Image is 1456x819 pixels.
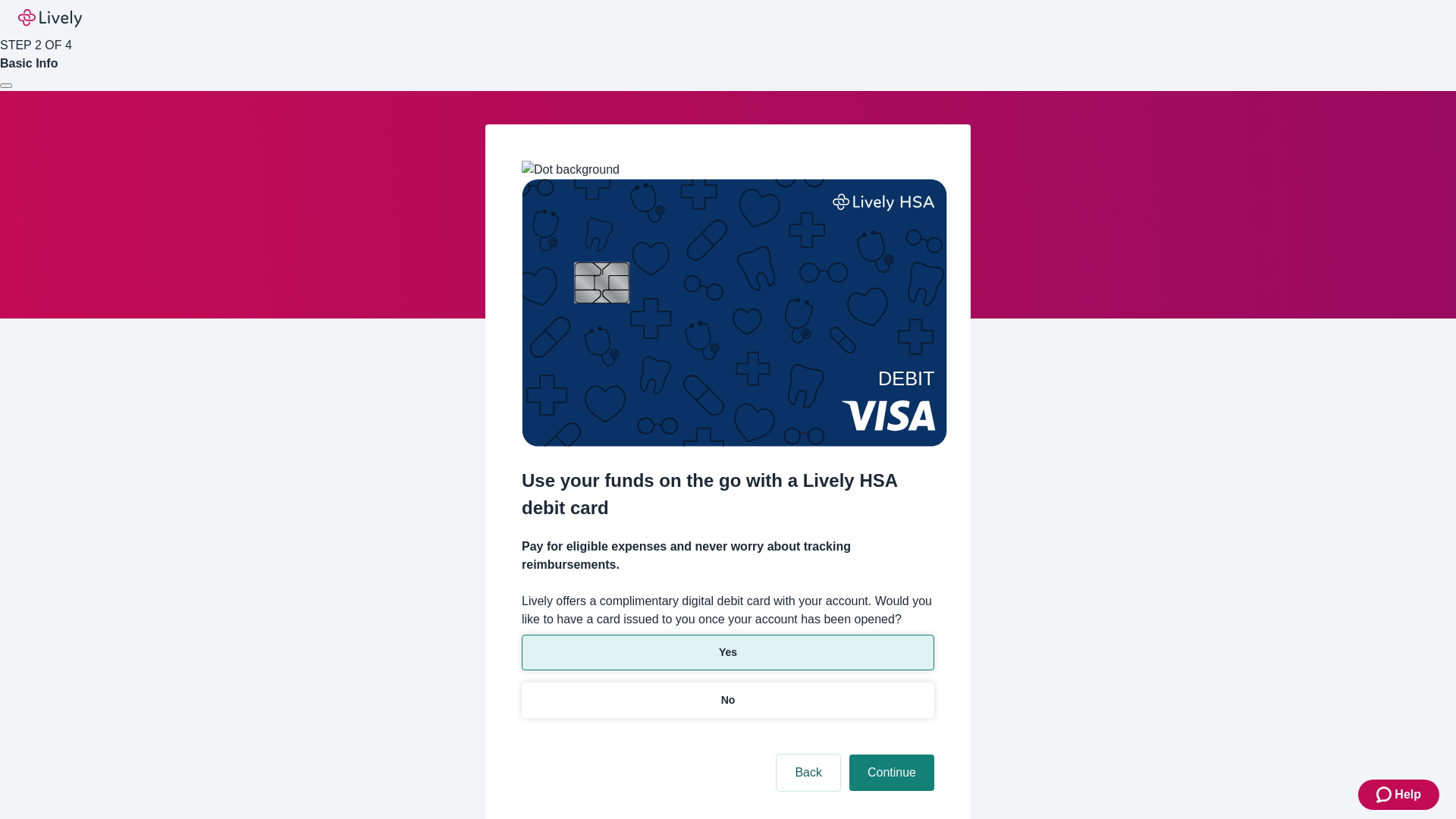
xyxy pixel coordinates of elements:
[522,635,934,670] button: Yes
[522,592,934,629] label: Lively offers a complimentary digital debit card with your account. Would you like to have a card...
[522,538,934,574] h4: Pay for eligible expenses and never worry about tracking reimbursements.
[719,645,737,661] p: Yes
[18,9,82,27] img: Lively
[849,755,934,791] button: Continue
[522,161,620,179] img: Dot background
[721,692,736,708] p: No
[522,682,934,718] button: No
[1376,786,1395,804] svg: Zendesk support icon
[1395,786,1421,804] span: Help
[777,755,840,791] button: Back
[522,179,947,447] img: Debit card
[1358,780,1439,810] button: Zendesk support iconHelp
[522,467,934,522] h2: Use your funds on the go with a Lively HSA debit card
